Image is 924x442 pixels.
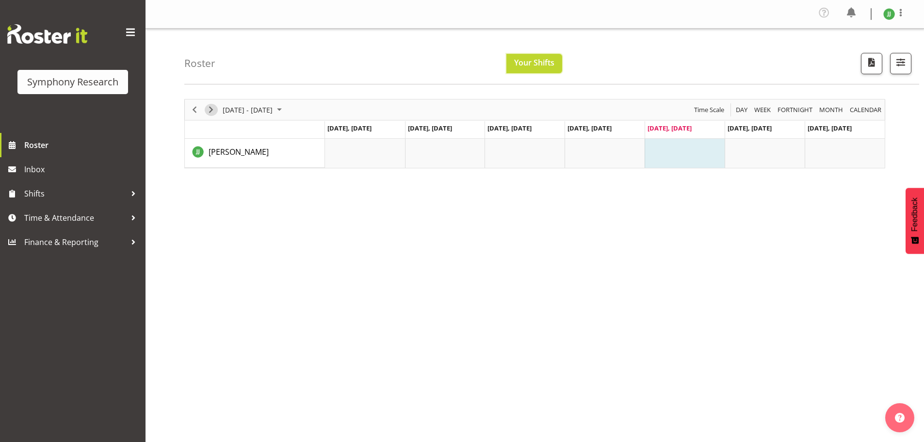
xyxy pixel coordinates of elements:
[567,124,612,132] span: [DATE], [DATE]
[777,104,813,116] span: Fortnight
[27,75,118,89] div: Symphony Research
[24,211,126,225] span: Time & Attendance
[205,104,218,116] button: Next
[203,99,219,120] div: Next
[693,104,726,116] button: Time Scale
[776,104,814,116] button: Fortnight
[209,146,269,158] a: [PERSON_NAME]
[910,197,919,231] span: Feedback
[325,139,885,168] table: Timeline Week of August 29, 2025
[849,104,882,116] span: calendar
[487,124,532,132] span: [DATE], [DATE]
[24,138,141,152] span: Roster
[185,139,325,168] td: Joshua Joel resource
[209,147,269,157] span: [PERSON_NAME]
[222,104,274,116] span: [DATE] - [DATE]
[7,24,87,44] img: Rosterit website logo
[648,124,692,132] span: [DATE], [DATE]
[693,104,725,116] span: Time Scale
[184,58,215,69] h4: Roster
[890,53,911,74] button: Filter Shifts
[818,104,845,116] button: Timeline Month
[861,53,882,74] button: Download a PDF of the roster according to the set date range.
[883,8,895,20] img: joshua-joel11891.jpg
[408,124,452,132] span: [DATE], [DATE]
[514,57,554,68] span: Your Shifts
[728,124,772,132] span: [DATE], [DATE]
[818,104,844,116] span: Month
[895,413,905,423] img: help-xxl-2.png
[808,124,852,132] span: [DATE], [DATE]
[24,162,141,177] span: Inbox
[735,104,748,116] span: Day
[734,104,749,116] button: Timeline Day
[753,104,772,116] span: Week
[506,54,562,73] button: Your Shifts
[906,188,924,254] button: Feedback - Show survey
[24,186,126,201] span: Shifts
[184,99,885,168] div: Timeline Week of August 29, 2025
[327,124,372,132] span: [DATE], [DATE]
[753,104,773,116] button: Timeline Week
[24,235,126,249] span: Finance & Reporting
[221,104,286,116] button: August 25 - 31, 2025
[188,104,201,116] button: Previous
[186,99,203,120] div: Previous
[848,104,883,116] button: Month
